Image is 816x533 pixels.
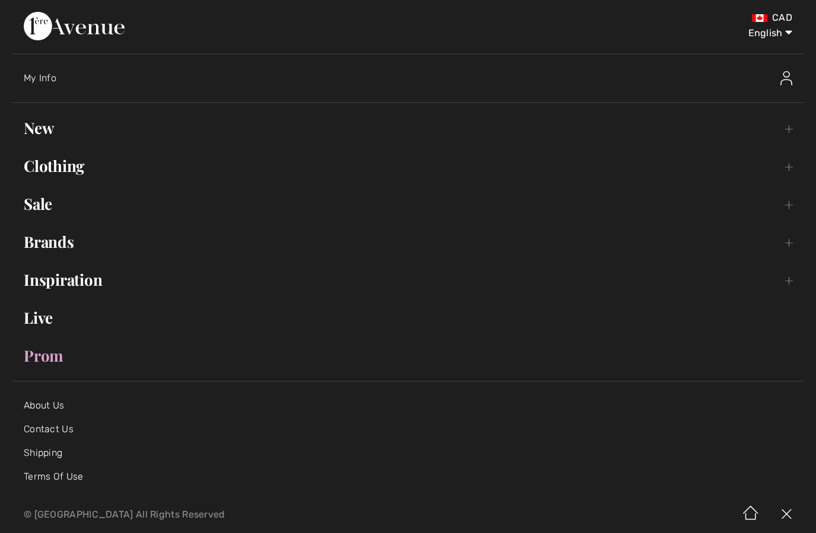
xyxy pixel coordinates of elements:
a: About Us [24,400,64,411]
a: Terms Of Use [24,471,84,482]
a: Live [12,305,804,331]
a: Prom [12,343,804,369]
img: X [769,496,804,533]
div: CAD [479,12,792,24]
a: Inspiration [12,267,804,293]
a: Privacy Policy [24,494,88,506]
a: New [12,115,804,141]
a: Sale [12,191,804,217]
img: Home [733,496,769,533]
a: Brands [12,229,804,255]
p: © [GEOGRAPHIC_DATA] All Rights Reserved [24,510,479,519]
a: Shipping [24,447,62,458]
span: My Info [24,72,56,84]
img: 1ère Avenue [24,12,125,40]
a: Clothing [12,153,804,179]
a: Contact Us [24,423,74,435]
a: My InfoMy Info [24,59,804,97]
img: My Info [780,71,792,85]
span: Chat [29,8,53,19]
